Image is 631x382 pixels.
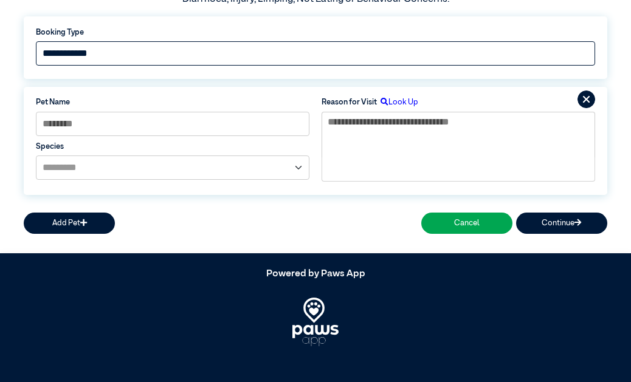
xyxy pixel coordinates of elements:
label: Look Up [377,97,418,108]
button: Add Pet [24,213,115,234]
button: Cancel [421,213,512,234]
img: PawsApp [292,298,339,346]
button: Continue [516,213,607,234]
label: Species [36,141,309,152]
h5: Powered by Paws App [24,268,607,280]
label: Pet Name [36,97,309,108]
label: Reason for Visit [322,97,377,108]
label: Booking Type [36,27,595,38]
